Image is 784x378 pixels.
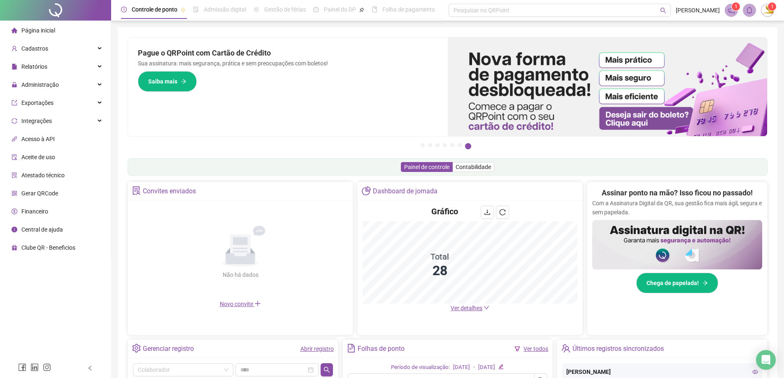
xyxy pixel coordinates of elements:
span: Novo convite [220,301,261,307]
span: Ver detalhes [451,305,482,311]
span: arrow-right [702,280,708,286]
span: left [87,365,93,371]
span: download [484,209,491,216]
span: Central de ajuda [21,226,63,233]
button: 2 [428,143,432,147]
span: down [484,305,489,311]
span: sync [12,118,17,124]
span: Clube QR - Beneficios [21,244,75,251]
span: bell [746,7,753,14]
span: Financeiro [21,208,48,215]
span: 1 [735,4,737,9]
span: clock-circle [121,7,127,12]
span: Gestão de férias [264,6,306,13]
span: team [561,344,570,352]
span: plus [254,300,261,307]
span: home [12,28,17,33]
h4: Gráfico [431,206,458,217]
a: Ver todos [523,346,548,352]
a: Ver detalhes down [451,305,489,311]
span: file-done [193,7,199,12]
button: Saiba mais [138,71,197,92]
img: banner%2F096dab35-e1a4-4d07-87c2-cf089f3812bf.png [448,37,768,136]
span: file [12,64,17,70]
span: Controle de ponto [132,6,177,13]
span: arrow-right [181,79,186,84]
div: Não há dados [202,270,278,279]
span: linkedin [30,363,39,371]
button: 3 [435,143,440,147]
span: dashboard [313,7,319,12]
div: - [473,363,475,372]
button: 5 [450,143,454,147]
div: [PERSON_NAME] [566,367,758,376]
span: file-text [347,344,356,352]
button: 7 [465,143,471,149]
span: filter [514,346,520,352]
span: Página inicial [21,27,55,34]
p: Sua assinatura: mais segurança, prática e sem preocupações com boletos! [138,59,438,68]
span: Painel do DP [324,6,356,13]
div: Convites enviados [143,184,196,198]
span: gift [12,245,17,250]
span: eye [752,369,758,375]
span: Folha de pagamento [382,6,435,13]
span: notification [728,7,735,14]
span: Painel de controle [404,164,449,170]
div: Folhas de ponto [358,342,405,356]
span: pushpin [181,7,186,12]
span: solution [12,172,17,178]
sup: Atualize o seu contato no menu Meus Dados [768,2,776,11]
span: Aceite de uso [21,154,55,160]
span: Chega de papelada! [647,278,699,288]
span: lock [12,82,17,88]
span: edit [498,364,504,369]
p: Com a Assinatura Digital da QR, sua gestão fica mais ágil, segura e sem papelada. [592,199,762,217]
span: Integrações [21,118,52,124]
span: sun [254,7,259,12]
span: api [12,136,17,142]
div: Últimos registros sincronizados [572,342,664,356]
div: Período de visualização: [391,363,450,372]
span: audit [12,154,17,160]
div: [DATE] [453,363,470,372]
span: facebook [18,363,26,371]
span: Exportações [21,100,54,106]
span: instagram [43,363,51,371]
span: Administração [21,81,59,88]
img: banner%2F02c71560-61a6-44d4-94b9-c8ab97240462.png [592,220,762,269]
a: Abrir registro [300,346,334,352]
span: export [12,100,17,106]
button: 1 [421,143,425,147]
div: [DATE] [478,363,495,372]
span: Saiba mais [148,77,177,86]
h2: Assinar ponto na mão? Isso ficou no passado! [602,187,753,199]
span: Contabilidade [456,164,491,170]
span: Admissão digital [204,6,246,13]
sup: 1 [732,2,740,11]
span: pie-chart [362,186,370,195]
span: solution [132,186,141,195]
span: setting [132,344,141,352]
span: 1 [771,4,774,9]
span: search [323,366,330,373]
span: Cadastros [21,45,48,52]
span: Atestado técnico [21,172,65,179]
h2: Pague o QRPoint com Cartão de Crédito [138,47,438,59]
div: Dashboard de jornada [373,184,437,198]
span: Gerar QRCode [21,190,58,197]
span: info-circle [12,227,17,232]
span: reload [499,209,506,216]
span: Acesso à API [21,136,55,142]
span: Relatórios [21,63,47,70]
span: search [660,7,666,14]
img: 50380 [761,4,774,16]
span: pushpin [359,7,364,12]
button: 6 [458,143,462,147]
span: qrcode [12,190,17,196]
div: Gerenciar registro [143,342,194,356]
button: Chega de papelada! [636,273,718,293]
div: Open Intercom Messenger [756,350,776,370]
span: user-add [12,46,17,51]
button: 4 [443,143,447,147]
